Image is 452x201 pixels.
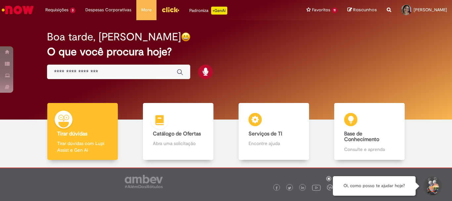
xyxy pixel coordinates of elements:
span: Despesas Corporativas [85,7,131,13]
a: Serviços de TI Encontre ajuda [226,103,322,160]
a: Catálogo de Ofertas Abra uma solicitação [130,103,226,160]
p: Tirar dúvidas com Lupi Assist e Gen Ai [57,140,108,153]
img: logo_footer_youtube.png [312,183,321,192]
p: Abra uma solicitação [153,140,203,147]
img: logo_footer_facebook.png [275,186,278,190]
img: logo_footer_twitter.png [288,186,291,190]
h2: Boa tarde, [PERSON_NAME] [47,31,181,43]
img: logo_footer_workplace.png [327,184,333,190]
span: 11 [332,8,338,13]
span: Requisições [45,7,68,13]
span: [PERSON_NAME] [414,7,447,13]
span: Favoritos [312,7,330,13]
button: Iniciar Conversa de Suporte [422,176,442,196]
span: More [141,7,152,13]
p: +GenAi [211,7,227,15]
img: ServiceNow [1,3,35,17]
h2: O que você procura hoje? [47,46,405,58]
img: logo_footer_linkedin.png [301,186,304,190]
span: 3 [70,8,75,13]
a: Rascunhos [347,7,377,13]
a: Tirar dúvidas Tirar dúvidas com Lupi Assist e Gen Ai [35,103,130,160]
b: Serviços de TI [249,130,282,137]
b: Catálogo de Ofertas [153,130,201,137]
div: Padroniza [189,7,227,15]
p: Consulte e aprenda [344,146,394,153]
img: logo_footer_ambev_rotulo_gray.png [125,175,163,188]
img: click_logo_yellow_360x200.png [161,5,179,15]
div: Oi, como posso te ajudar hoje? [333,176,416,196]
span: Rascunhos [353,7,377,13]
a: Base de Conhecimento Consulte e aprenda [322,103,417,160]
p: Encontre ajuda [249,140,299,147]
img: happy-face.png [181,32,191,42]
b: Base de Conhecimento [344,130,379,143]
b: Tirar dúvidas [57,130,87,137]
